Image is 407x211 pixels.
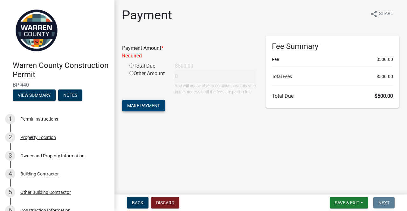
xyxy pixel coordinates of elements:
li: Total Fees [272,73,393,80]
span: $500.00 [376,73,393,80]
div: 2 [5,132,15,142]
span: Save & Exit [335,200,359,205]
span: Back [132,200,143,205]
button: Discard [151,197,179,208]
button: Make Payment [122,100,165,111]
div: 1 [5,114,15,124]
button: shareShare [365,8,398,20]
button: Notes [58,89,82,101]
div: 4 [5,169,15,179]
li: Fee [272,56,393,63]
span: BP-440 [13,82,102,88]
div: Owner and Property Information [20,154,85,158]
div: 5 [5,187,15,197]
span: $500.00 [375,93,393,99]
span: Next [378,200,390,205]
h1: Payment [122,8,172,23]
span: $500.00 [376,56,393,63]
div: Other Building Contractor [20,190,71,195]
img: Warren County, Iowa [13,7,60,54]
h6: Total Due [272,93,393,99]
wm-modal-confirm: Notes [58,93,82,98]
i: share [370,10,378,18]
button: Back [127,197,148,208]
wm-modal-confirm: Summary [13,93,56,98]
span: Share [379,10,393,18]
button: View Summary [13,89,56,101]
div: Building Contractor [20,172,59,176]
div: Property Location [20,135,56,140]
span: Make Payment [127,103,160,108]
h4: Warren County Construction Permit [13,61,109,79]
button: Next [373,197,395,208]
div: Other Amount [125,70,170,95]
div: Permit Instructions [20,117,58,121]
h6: Fee Summary [272,42,393,51]
div: Required [122,52,256,60]
button: Save & Exit [330,197,368,208]
div: Payment Amount [117,44,261,60]
div: Total Due [125,62,170,70]
div: 3 [5,151,15,161]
